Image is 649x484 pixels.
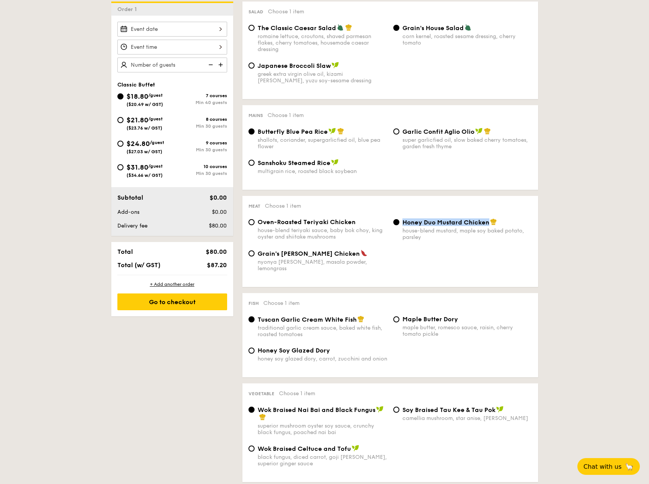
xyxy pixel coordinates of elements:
input: $18.80/guest($20.49 w/ GST)7 coursesMin 40 guests [117,93,123,99]
img: icon-vegan.f8ff3823.svg [376,406,384,413]
span: Maple Butter Dory [402,316,458,323]
span: Grain's House Salad [402,24,464,32]
span: ($34.66 w/ GST) [127,173,163,178]
span: Wok Braised Celtuce and Tofu [258,445,351,452]
div: multigrain rice, roasted black soybean [258,168,387,175]
input: Honey Duo Mustard Chickenhouse-blend mustard, maple soy baked potato, parsley [393,219,399,225]
input: Maple Butter Dorymaple butter, romesco sauce, raisin, cherry tomato pickle [393,316,399,322]
img: icon-chef-hat.a58ddaea.svg [337,128,344,135]
input: Wok Braised Nai Bai and Black Fungussuperior mushroom oyster soy sauce, crunchy black fungus, poa... [248,407,255,413]
span: Mains [248,113,263,118]
span: /guest [148,163,163,169]
span: /guest [148,116,163,122]
div: super garlicfied oil, slow baked cherry tomatoes, garden fresh thyme [402,137,532,150]
span: Tuscan Garlic Cream White Fish [258,316,357,323]
span: Wok Braised Nai Bai and Black Fungus [258,406,375,413]
span: ($27.03 w/ GST) [127,149,162,154]
span: /guest [150,140,164,145]
img: icon-vegan.f8ff3823.svg [331,159,339,166]
span: Oven-Roasted Teriyaki Chicken [258,218,356,226]
div: Min 30 guests [172,123,227,129]
span: Honey Duo Mustard Chicken [402,219,489,226]
img: icon-chef-hat.a58ddaea.svg [259,413,266,420]
span: Chat with us [583,463,622,470]
img: icon-vegan.f8ff3823.svg [352,445,359,452]
input: $24.80/guest($27.03 w/ GST)9 coursesMin 30 guests [117,141,123,147]
input: The Classic Caesar Saladromaine lettuce, croutons, shaved parmesan flakes, cherry tomatoes, house... [248,25,255,31]
span: Vegetable [248,391,274,396]
div: greek extra virgin olive oil, kizami [PERSON_NAME], yuzu soy-sesame dressing [258,71,387,84]
div: traditional garlic cream sauce, baked white fish, roasted tomatoes [258,325,387,338]
img: icon-vegan.f8ff3823.svg [329,128,336,135]
input: Event date [117,22,227,37]
div: Min 30 guests [172,171,227,176]
input: Grain's House Saladcorn kernel, roasted sesame dressing, cherry tomato [393,25,399,31]
input: Sanshoku Steamed Ricemultigrain rice, roasted black soybean [248,160,255,166]
div: romaine lettuce, croutons, shaved parmesan flakes, cherry tomatoes, housemade caesar dressing [258,33,387,53]
input: Number of guests [117,58,227,72]
input: $31.80/guest($34.66 w/ GST)10 coursesMin 30 guests [117,164,123,170]
span: $31.80 [127,163,148,171]
div: Go to checkout [117,293,227,310]
span: 🦙 [625,462,634,471]
div: honey soy glazed dory, carrot, zucchini and onion [258,356,387,362]
input: Oven-Roasted Teriyaki Chickenhouse-blend teriyaki sauce, baby bok choy, king oyster and shiitake ... [248,219,255,225]
span: $18.80 [127,92,148,101]
span: Classic Buffet [117,82,155,88]
div: 8 courses [172,117,227,122]
span: Choose 1 item [268,112,304,119]
span: Order 1 [117,6,140,13]
span: Butterfly Blue Pea Rice [258,128,328,135]
div: 7 courses [172,93,227,98]
span: $21.80 [127,116,148,124]
button: Chat with us🦙 [577,458,640,475]
span: $0.00 [212,209,227,215]
div: maple butter, romesco sauce, raisin, cherry tomato pickle [402,324,532,337]
span: ($20.49 w/ GST) [127,102,163,107]
span: Japanese Broccoli Slaw [258,62,331,69]
span: Meat [248,204,260,209]
img: icon-vegan.f8ff3823.svg [332,62,339,69]
div: black fungus, diced carrot, goji [PERSON_NAME], superior ginger sauce [258,454,387,467]
input: ⁠Soy Braised Tau Kee & Tau Pokcamellia mushroom, star anise, [PERSON_NAME] [393,407,399,413]
div: 9 courses [172,140,227,146]
div: 10 courses [172,164,227,169]
div: corn kernel, roasted sesame dressing, cherry tomato [402,33,532,46]
div: house-blend teriyaki sauce, baby bok choy, king oyster and shiitake mushrooms [258,227,387,240]
span: Subtotal [117,194,143,201]
span: Choose 1 item [265,203,301,209]
img: icon-vegetarian.fe4039eb.svg [465,24,471,31]
span: Salad [248,9,263,14]
img: icon-add.58712e84.svg [216,58,227,72]
span: Add-ons [117,209,139,215]
span: Delivery fee [117,223,147,229]
input: Japanese Broccoli Slawgreek extra virgin olive oil, kizami [PERSON_NAME], yuzu soy-sesame dressing [248,63,255,69]
span: $80.00 [206,248,227,255]
input: Grain's [PERSON_NAME] Chickennyonya [PERSON_NAME], masala powder, lemongrass [248,250,255,256]
img: icon-reduce.1d2dbef1.svg [204,58,216,72]
div: nyonya [PERSON_NAME], masala powder, lemongrass [258,259,387,272]
div: Min 30 guests [172,147,227,152]
span: ⁠Soy Braised Tau Kee & Tau Pok [402,406,495,413]
span: /guest [148,93,163,98]
input: Garlic Confit Aglio Oliosuper garlicfied oil, slow baked cherry tomatoes, garden fresh thyme [393,128,399,135]
span: Total [117,248,133,255]
img: icon-chef-hat.a58ddaea.svg [484,128,491,135]
input: Butterfly Blue Pea Riceshallots, coriander, supergarlicfied oil, blue pea flower [248,128,255,135]
span: Grain's [PERSON_NAME] Chicken [258,250,360,257]
div: Min 40 guests [172,100,227,105]
span: $0.00 [210,194,227,201]
input: Honey Soy Glazed Doryhoney soy glazed dory, carrot, zucchini and onion [248,348,255,354]
div: house-blend mustard, maple soy baked potato, parsley [402,228,532,240]
img: icon-chef-hat.a58ddaea.svg [490,218,497,225]
span: Fish [248,301,259,306]
img: icon-vegan.f8ff3823.svg [475,128,483,135]
span: The Classic Caesar Salad [258,24,336,32]
div: + Add another order [117,281,227,287]
span: Choose 1 item [263,300,300,306]
div: shallots, coriander, supergarlicfied oil, blue pea flower [258,137,387,150]
img: icon-chef-hat.a58ddaea.svg [357,316,364,322]
span: Honey Soy Glazed Dory [258,347,330,354]
div: superior mushroom oyster soy sauce, crunchy black fungus, poached nai bai [258,423,387,436]
span: ($23.76 w/ GST) [127,125,162,131]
